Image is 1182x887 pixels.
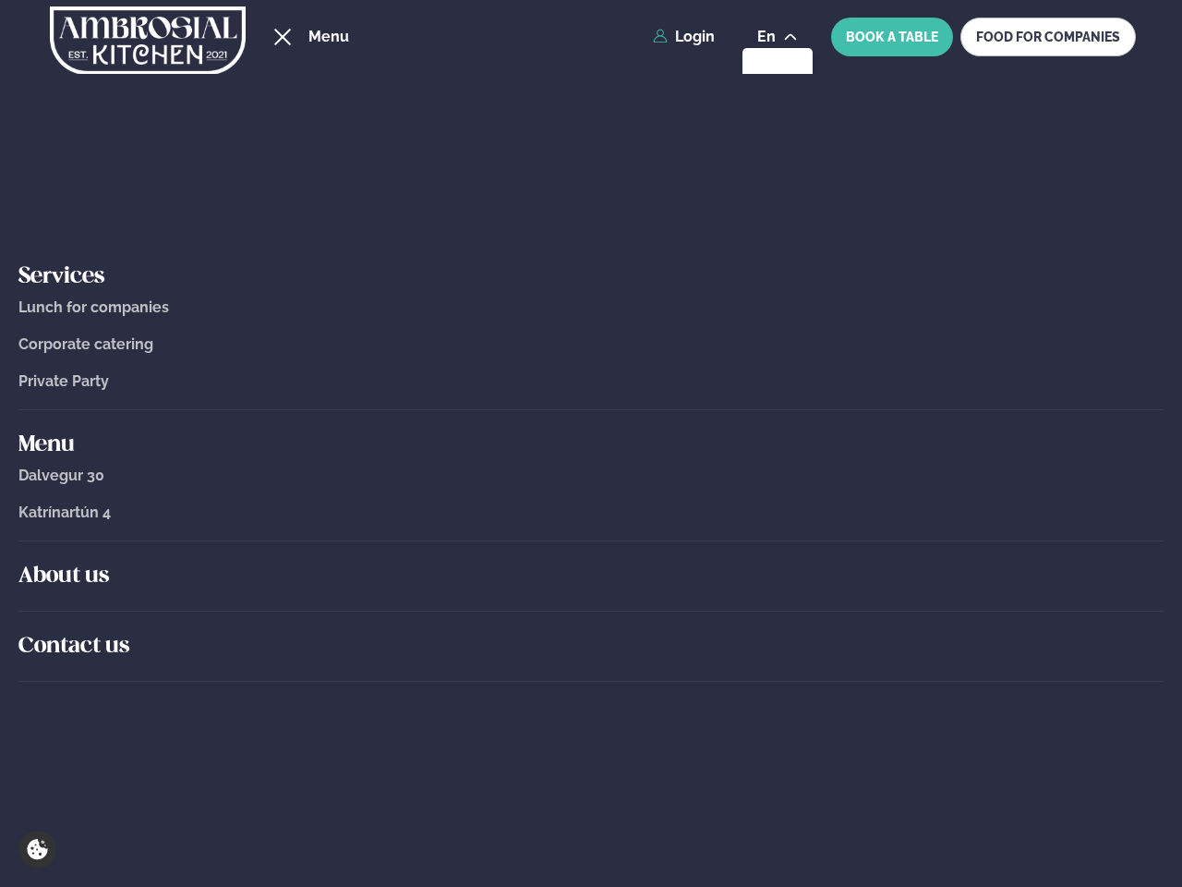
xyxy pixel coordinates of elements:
span: Katrínartún 4 [18,504,111,521]
a: About us [18,562,1164,591]
button: en [742,30,813,44]
button: BOOK A TABLE [831,18,953,56]
a: Corporate catering [18,336,1164,353]
a: Services [18,262,1164,292]
span: en [757,30,776,44]
span: Corporate catering [18,335,153,353]
span: Dalvegur 30 [18,467,104,484]
a: Contact us [18,632,1164,662]
a: Login [653,29,715,45]
img: logo [50,3,246,79]
a: Private Party [18,373,1164,390]
span: Private Party [18,372,109,390]
a: Dalvegur 30 [18,468,1164,484]
a: Menu [18,431,1164,460]
a: Katrínartún 4 [18,504,1164,521]
span: Lunch for companies [18,298,169,316]
a: Lunch for companies [18,299,1164,316]
a: FOOD FOR COMPANIES [960,18,1136,56]
button: hamburger [271,26,294,48]
a: Cookie settings [18,831,56,869]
